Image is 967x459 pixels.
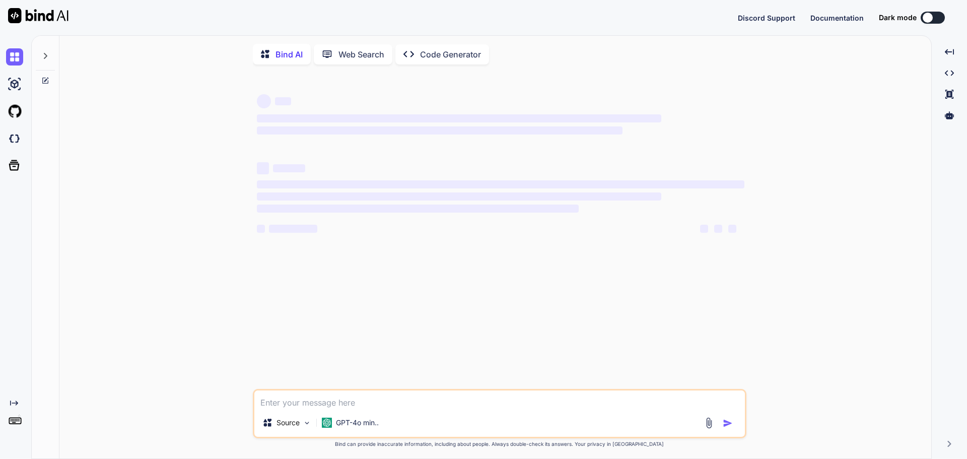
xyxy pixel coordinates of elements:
[810,14,864,22] span: Documentation
[257,192,661,201] span: ‌
[420,48,481,60] p: Code Generator
[303,419,311,427] img: Pick Models
[275,48,303,60] p: Bind AI
[810,13,864,23] button: Documentation
[257,162,269,174] span: ‌
[277,418,300,428] p: Source
[275,97,291,105] span: ‌
[257,205,579,213] span: ‌
[257,126,623,135] span: ‌
[336,418,379,428] p: GPT-4o min..
[6,130,23,147] img: darkCloudIdeIcon
[8,8,68,23] img: Bind AI
[738,14,795,22] span: Discord Support
[728,225,736,233] span: ‌
[738,13,795,23] button: Discord Support
[879,13,917,23] span: Dark mode
[257,114,661,122] span: ‌
[269,225,317,233] span: ‌
[6,76,23,93] img: ai-studio
[700,225,708,233] span: ‌
[257,94,271,108] span: ‌
[322,418,332,428] img: GPT-4o mini
[6,103,23,120] img: githubLight
[338,48,384,60] p: Web Search
[703,417,715,429] img: attachment
[253,440,746,448] p: Bind can provide inaccurate information, including about people. Always double-check its answers....
[257,225,265,233] span: ‌
[257,180,744,188] span: ‌
[6,48,23,65] img: chat
[273,164,305,172] span: ‌
[723,418,733,428] img: icon
[714,225,722,233] span: ‌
